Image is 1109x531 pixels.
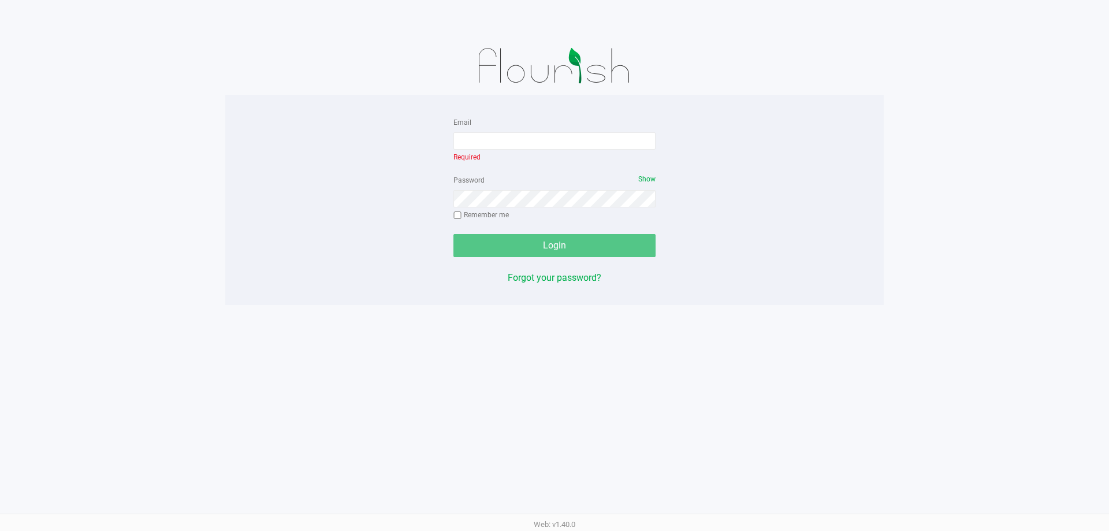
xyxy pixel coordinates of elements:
[453,153,481,161] span: Required
[534,520,575,529] span: Web: v1.40.0
[508,271,601,285] button: Forgot your password?
[453,211,462,220] input: Remember me
[638,175,656,183] span: Show
[453,210,509,220] label: Remember me
[453,175,485,185] label: Password
[453,117,471,128] label: Email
